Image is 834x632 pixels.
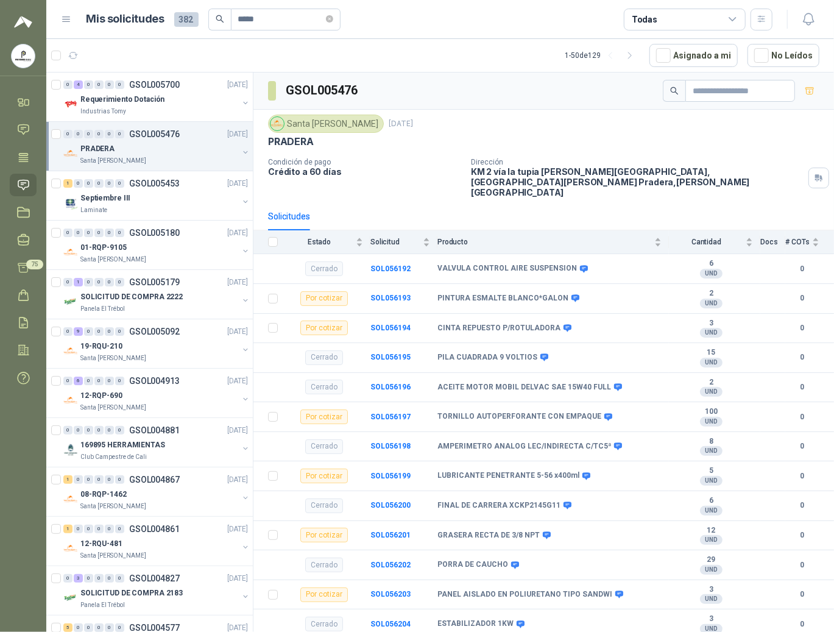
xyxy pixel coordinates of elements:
[80,403,146,413] p: Santa [PERSON_NAME]
[268,135,314,148] p: PRADERA
[63,179,72,188] div: 1
[129,278,180,286] p: GSOL005179
[74,327,83,336] div: 9
[227,573,248,584] p: [DATE]
[94,475,104,484] div: 0
[84,377,93,385] div: 0
[63,97,78,112] img: Company Logo
[63,492,78,506] img: Company Logo
[26,260,43,269] span: 75
[80,452,147,462] p: Club Campestre de Cali
[63,393,78,408] img: Company Logo
[129,179,180,188] p: GSOL005453
[94,377,104,385] div: 0
[105,278,114,286] div: 0
[305,350,343,365] div: Cerrado
[74,179,83,188] div: 0
[300,528,348,542] div: Por cotizar
[74,525,83,533] div: 0
[94,525,104,533] div: 0
[437,412,601,422] b: TORNILLO AUTOPERFORANTE CON EMPAQUE
[370,383,411,391] a: SOL056196
[80,439,165,451] p: 169895 HERRAMIENTAS
[785,470,819,482] b: 0
[305,261,343,276] div: Cerrado
[63,80,72,89] div: 0
[87,10,164,28] h1: Mis solicitudes
[285,230,370,254] th: Estado
[437,324,560,333] b: CINTA REPUESTO P/ROTULADORA
[370,531,411,539] a: SOL056201
[669,496,753,506] b: 6
[437,353,537,363] b: PILA CUADRADA 9 VOLTIOS
[94,623,104,632] div: 0
[84,179,93,188] div: 0
[115,574,124,583] div: 0
[437,531,540,541] b: GRASERA RECTA DE 3/8 NPT
[129,426,180,435] p: GSOL004881
[370,472,411,480] a: SOL056199
[305,439,343,454] div: Cerrado
[80,193,130,204] p: Septiembre III
[84,130,93,138] div: 0
[115,278,124,286] div: 0
[115,179,124,188] div: 0
[94,426,104,435] div: 0
[669,319,753,328] b: 3
[370,620,411,628] a: SOL056204
[785,559,819,571] b: 0
[74,278,83,286] div: 1
[94,130,104,138] div: 0
[63,229,72,237] div: 0
[115,377,124,385] div: 0
[63,377,72,385] div: 0
[80,291,183,303] p: SOLICITUD DE COMPRA 2222
[785,619,819,630] b: 0
[268,158,461,166] p: Condición de pago
[286,81,359,100] h3: GSOL005476
[84,229,93,237] div: 0
[389,118,413,130] p: [DATE]
[80,94,164,105] p: Requerimiento Dotación
[669,378,753,388] b: 2
[129,80,180,89] p: GSOL005700
[80,551,146,561] p: Santa [PERSON_NAME]
[785,382,819,393] b: 0
[227,277,248,288] p: [DATE]
[437,501,560,511] b: FINAL DE CARRERA XCKP2145G11
[300,588,348,602] div: Por cotizar
[270,117,284,130] img: Company Logo
[370,238,420,246] span: Solicitud
[370,353,411,361] a: SOL056195
[437,238,652,246] span: Producto
[370,265,411,273] b: SOL056192
[785,263,819,275] b: 0
[370,590,411,598] a: SOL056203
[94,327,104,336] div: 0
[370,442,411,450] a: SOL056198
[669,437,753,447] b: 8
[785,411,819,423] b: 0
[700,506,723,516] div: UND
[63,225,250,265] a: 0 0 0 0 0 0 GSOL005180[DATE] Company Logo01-RQP-9105Santa [PERSON_NAME]
[305,558,343,572] div: Cerrado
[80,353,146,363] p: Santa [PERSON_NAME]
[63,324,250,363] a: 0 9 0 0 0 0 GSOL005092[DATE] Company Logo19-RQU-210Santa [PERSON_NAME]
[74,377,83,385] div: 6
[80,255,146,265] p: Santa [PERSON_NAME]
[300,291,348,306] div: Por cotizar
[305,617,343,631] div: Cerrado
[300,469,348,483] div: Por cotizar
[370,294,411,302] a: SOL056193
[129,475,180,484] p: GSOL004867
[370,561,411,569] a: SOL056202
[669,526,753,536] b: 12
[84,80,93,89] div: 0
[760,230,785,254] th: Docs
[105,377,114,385] div: 0
[129,525,180,533] p: GSOL004861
